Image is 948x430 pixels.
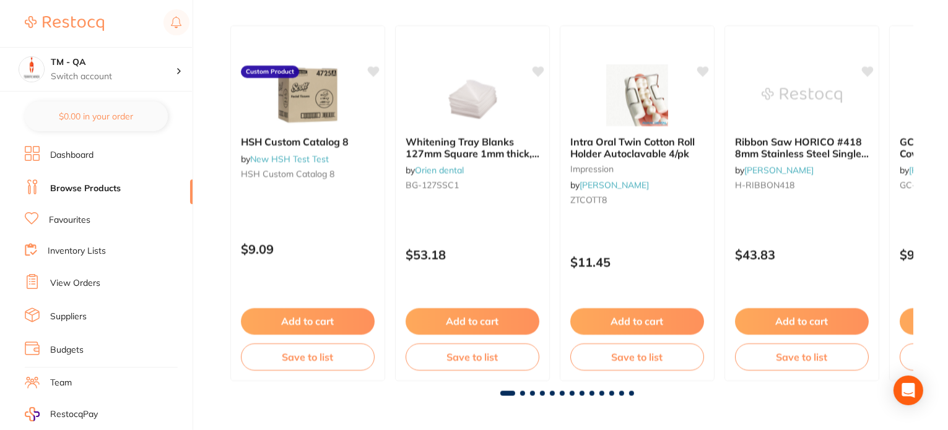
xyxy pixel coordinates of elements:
[570,255,704,269] p: $11.45
[25,9,104,38] a: Restocq Logo
[25,407,40,421] img: RestocqPay
[597,64,677,126] img: Intra Oral Twin Cotton Roll Holder Autoclavable 4/pk
[735,308,869,334] button: Add to cart
[744,165,814,176] a: [PERSON_NAME]
[51,56,176,69] h4: TM - QA
[49,214,90,226] a: Favourites
[25,16,104,31] img: Restocq Logo
[50,408,98,421] span: RestocqPay
[406,343,539,371] button: Save to list
[241,66,299,78] label: Custom Product
[241,343,375,371] button: Save to list
[570,136,704,159] b: Intra Oral Twin Cotton Roll Holder Autoclavable 4/pk
[50,311,87,323] a: Suppliers
[25,101,168,131] button: $0.00 in your order
[241,308,375,334] button: Add to cart
[241,242,375,256] p: $9.09
[406,308,539,334] button: Add to cart
[570,135,695,159] span: Intra Oral Twin Cotton Roll Holder Autoclavable 4/pk
[735,343,869,371] button: Save to list
[580,179,649,191] a: [PERSON_NAME]
[735,136,869,159] b: Ribbon Saw HORICO #418 8mm Stainless Steel Single Sidex12
[570,308,704,334] button: Add to cart
[50,183,121,195] a: Browse Products
[241,168,334,179] span: HSH Custom Catalog 8
[267,64,348,126] img: HSH Custom Catalog 8
[570,164,704,174] small: impression
[570,179,649,191] span: by
[50,149,93,161] a: Dashboard
[406,135,539,171] span: Whitening Tray Blanks 127mm Square 1mm thick, Pack of 10
[894,376,923,405] div: Open Intercom Messenger
[735,135,869,171] span: Ribbon Saw HORICO #418 8mm Stainless Steel Single Sidex12
[735,179,794,191] span: H-RIBBON418
[51,71,176,83] p: Switch account
[50,277,100,290] a: View Orders
[50,377,72,389] a: Team
[406,165,464,176] span: by
[735,247,869,262] p: $43.83
[432,64,513,126] img: Whitening Tray Blanks 127mm Square 1mm thick, Pack of 10
[25,407,98,421] a: RestocqPay
[241,135,349,148] span: HSH Custom Catalog 8
[50,344,84,356] a: Budgets
[48,245,106,257] a: Inventory Lists
[406,247,539,262] p: $53.18
[241,136,375,147] b: HSH Custom Catalog 8
[241,153,329,165] span: by
[415,165,464,176] a: Orien dental
[570,343,704,371] button: Save to list
[570,194,607,205] span: ZTCOTT8
[762,64,842,126] img: Ribbon Saw HORICO #418 8mm Stainless Steel Single Sidex12
[19,57,44,82] img: TM - QA
[406,179,459,191] span: BG-127SSC1
[735,165,814,176] span: by
[250,153,329,165] a: New HSH Test Test
[406,136,539,159] b: Whitening Tray Blanks 127mm Square 1mm thick, Pack of 10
